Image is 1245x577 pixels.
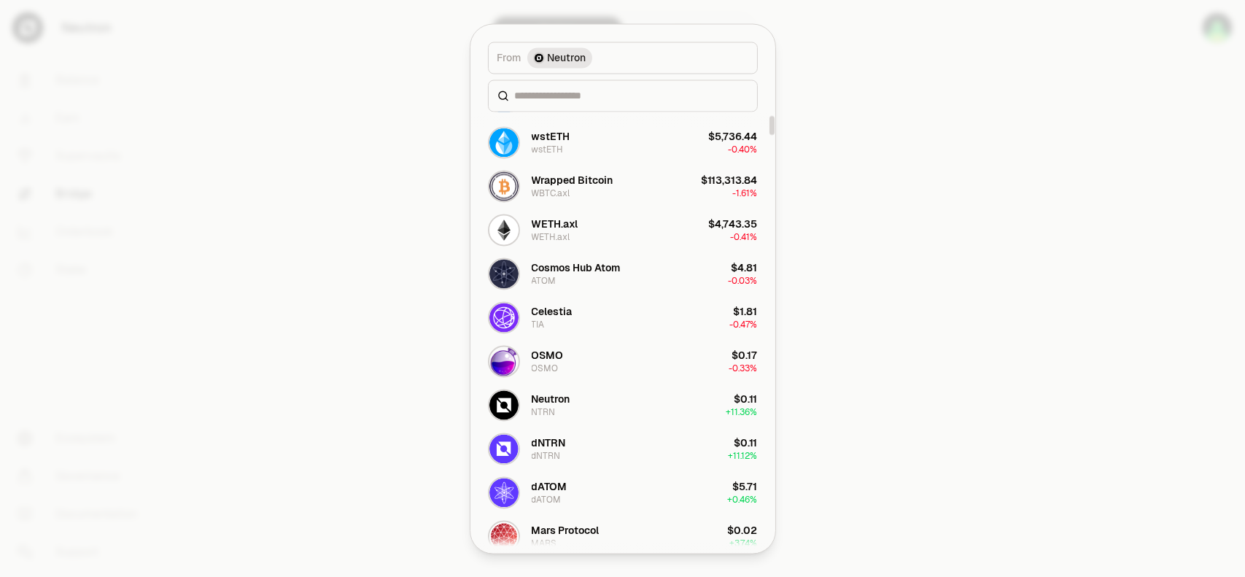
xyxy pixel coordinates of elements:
[488,42,758,74] button: FromNeutron LogoNeutron
[489,259,519,288] img: ATOM Logo
[734,392,758,406] div: $0.11
[532,187,570,199] div: WBTC.axl
[479,164,767,208] button: WBTC.axl LogoWrapped BitcoinWBTC.axl$113,313.84-1.61%
[479,208,767,252] button: WETH.axl LogoWETH.axlWETH.axl$4,743.35-0.41%
[479,339,767,383] button: OSMO LogoOSMOOSMO$0.17-0.33%
[489,128,519,157] img: wstETH Logo
[489,522,519,551] img: MARS Logo
[532,479,567,494] div: dATOM
[729,144,758,155] span: -0.40%
[734,435,758,450] div: $0.11
[479,252,767,295] button: ATOM LogoCosmos Hub AtomATOM$4.81-0.03%
[726,406,758,418] span: + 11.36%
[548,50,586,65] span: Neutron
[479,295,767,339] button: TIA LogoCelestiaTIA$1.81-0.47%
[532,494,562,506] div: dATOM
[702,173,758,187] div: $113,313.84
[532,231,570,243] div: WETH.axl
[479,427,767,470] button: dNTRN LogodNTRNdNTRN$0.11+11.12%
[532,275,556,287] div: ATOM
[489,346,519,376] img: OSMO Logo
[489,215,519,244] img: WETH.axl Logo
[532,523,600,538] div: Mars Protocol
[532,144,564,155] div: wstETH
[729,363,758,374] span: -0.33%
[532,217,578,231] div: WETH.axl
[533,52,545,63] img: Neutron Logo
[532,304,573,319] div: Celestia
[479,120,767,164] button: wstETH LogowstETHwstETH$5,736.44-0.40%
[479,470,767,514] button: dATOM LogodATOMdATOM$5.71+0.46%
[730,538,758,549] span: + 3.74%
[732,348,758,363] div: $0.17
[730,319,758,330] span: -0.47%
[532,319,545,330] div: TIA
[728,523,758,538] div: $0.02
[732,260,758,275] div: $4.81
[497,50,521,65] span: From
[709,129,758,144] div: $5,736.44
[731,231,758,243] span: -0.41%
[734,304,758,319] div: $1.81
[532,538,557,549] div: MARS
[489,434,519,463] img: dNTRN Logo
[709,217,758,231] div: $4,743.35
[733,479,758,494] div: $5.71
[532,129,570,144] div: wstETH
[489,390,519,419] img: NTRN Logo
[489,171,519,201] img: WBTC.axl Logo
[532,406,556,418] div: NTRN
[489,303,519,332] img: TIA Logo
[479,383,767,427] button: NTRN LogoNeutronNTRN$0.11+11.36%
[728,494,758,506] span: + 0.46%
[532,173,613,187] div: Wrapped Bitcoin
[532,260,621,275] div: Cosmos Hub Atom
[532,450,561,462] div: dNTRN
[733,187,758,199] span: -1.61%
[532,392,570,406] div: Neutron
[479,514,767,558] button: MARS LogoMars ProtocolMARS$0.02+3.74%
[532,348,564,363] div: OSMO
[729,450,758,462] span: + 11.12%
[489,478,519,507] img: dATOM Logo
[729,275,758,287] span: -0.03%
[532,363,559,374] div: OSMO
[532,435,566,450] div: dNTRN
